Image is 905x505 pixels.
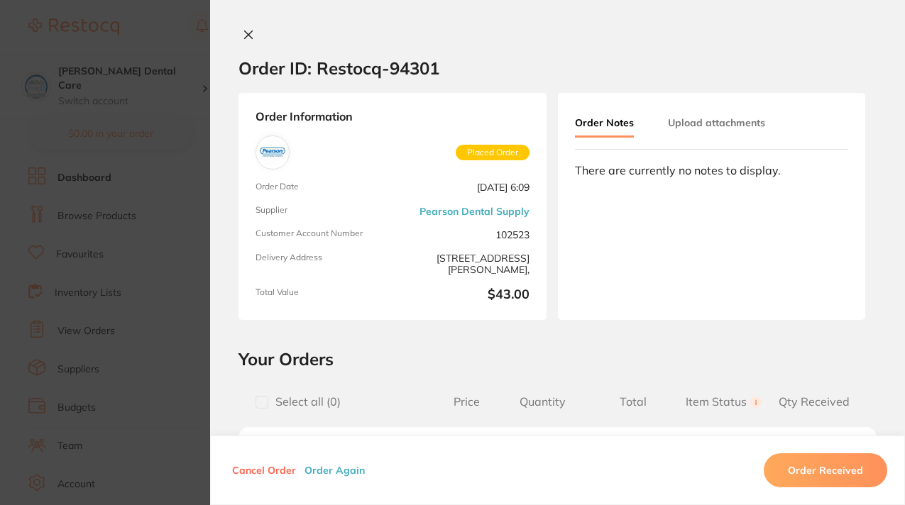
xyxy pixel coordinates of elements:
h2: Order ID: Restocq- 94301 [238,57,439,79]
h2: Your Orders [238,348,877,370]
span: Qty Received [769,395,860,409]
button: Cancel Order [228,464,300,477]
span: Order Date [256,182,387,194]
span: Supplier [256,205,387,217]
button: Order Notes [575,110,634,138]
span: Delivery Address [256,252,387,276]
span: [STREET_ADDRESS][PERSON_NAME], [398,252,530,276]
span: Total Value [256,287,387,303]
span: Customer Account Number [256,228,387,240]
span: 102523 [398,228,530,240]
span: Placed Order [456,145,530,160]
div: There are currently no notes to display. [575,164,849,177]
span: Item Status [679,395,769,409]
span: Quantity [497,395,588,409]
img: Pearson Dental Supply [259,139,286,166]
button: Order Again [300,464,369,477]
span: Total [588,395,679,409]
span: Select all ( 0 ) [268,395,341,409]
span: Price [437,395,497,409]
button: Upload attachments [668,110,765,135]
b: $43.00 [398,287,530,303]
a: Pearson Dental Supply [419,206,530,217]
strong: Order Information [256,110,530,124]
span: [DATE] 6:09 [398,182,530,194]
button: Order Received [764,453,887,487]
